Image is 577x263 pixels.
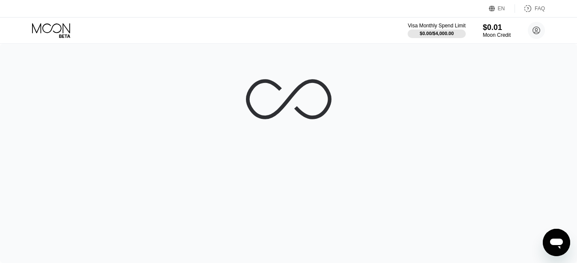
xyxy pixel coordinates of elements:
[535,6,545,12] div: FAQ
[515,4,545,13] div: FAQ
[408,23,465,38] div: Visa Monthly Spend Limit$0.00/$4,000.00
[420,31,454,36] div: $0.00 / $4,000.00
[483,23,511,38] div: $0.01Moon Credit
[498,6,505,12] div: EN
[489,4,515,13] div: EN
[408,23,465,29] div: Visa Monthly Spend Limit
[483,32,511,38] div: Moon Credit
[483,23,511,32] div: $0.01
[543,229,570,256] iframe: Button to launch messaging window, conversation in progress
